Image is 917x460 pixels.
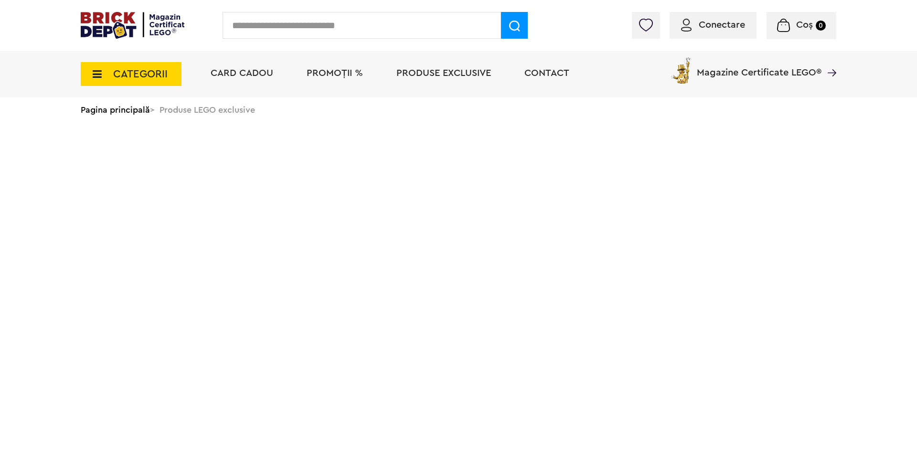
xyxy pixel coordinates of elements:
[307,68,363,78] a: PROMOȚII %
[113,69,168,79] span: CATEGORII
[396,68,491,78] a: Produse exclusive
[697,55,821,77] span: Magazine Certificate LEGO®
[821,55,836,65] a: Magazine Certificate LEGO®
[524,68,569,78] a: Contact
[211,68,273,78] a: Card Cadou
[699,20,745,30] span: Conectare
[796,20,813,30] span: Coș
[816,21,826,31] small: 0
[681,20,745,30] a: Conectare
[81,106,150,114] a: Pagina principală
[81,97,836,122] div: > Produse LEGO exclusive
